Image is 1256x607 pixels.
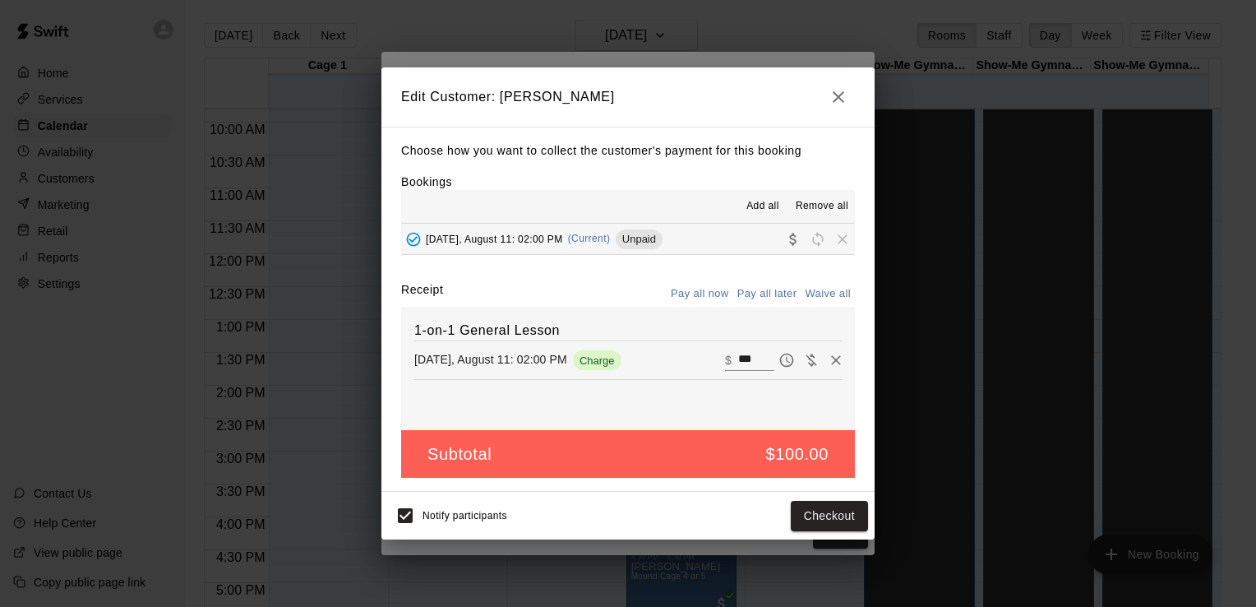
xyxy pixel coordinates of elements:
h5: Subtotal [427,443,492,466]
p: [DATE], August 11: 02:00 PM [414,351,567,368]
span: (Current) [568,233,611,244]
span: Waive payment [799,352,824,366]
button: Remove all [789,193,855,220]
button: Add all [737,193,789,220]
button: Pay all now [667,281,733,307]
button: Added - Collect Payment [401,227,426,252]
span: Pay later [774,352,799,366]
span: [DATE], August 11: 02:00 PM [426,233,563,244]
h5: $100.00 [766,443,829,466]
button: Pay all later [733,281,801,307]
button: Added - Collect Payment[DATE], August 11: 02:00 PM(Current)UnpaidCollect paymentRescheduleRemove [401,224,855,254]
p: Choose how you want to collect the customer's payment for this booking [401,141,855,161]
span: Unpaid [616,233,663,245]
span: Collect payment [781,232,806,244]
label: Receipt [401,281,443,307]
span: Notify participants [423,511,507,522]
span: Add all [746,198,779,215]
button: Waive all [801,281,855,307]
button: Remove [824,348,848,373]
span: Remove all [796,198,848,215]
h6: 1-on-1 General Lesson [414,320,842,341]
span: Charge [573,354,621,367]
label: Bookings [401,175,452,188]
h2: Edit Customer: [PERSON_NAME] [381,67,875,127]
button: Checkout [791,501,868,531]
p: $ [725,352,732,368]
span: Reschedule [806,232,830,244]
span: Remove [830,232,855,244]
